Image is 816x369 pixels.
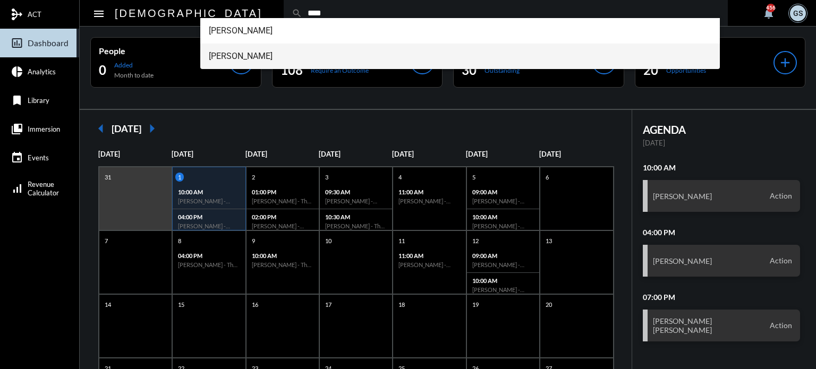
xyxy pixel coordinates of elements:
h3: [PERSON_NAME] [PERSON_NAME] [653,316,712,334]
p: 10:00 AM [472,277,534,284]
h6: [PERSON_NAME] - [PERSON_NAME] - Action [472,261,534,268]
p: 15 [175,300,187,309]
h6: [PERSON_NAME] - Action [398,261,460,268]
p: 09:00 AM [472,252,534,259]
span: Action [767,191,795,201]
p: 18 [396,300,407,309]
p: 10:00 AM [472,213,534,220]
p: 3 [322,173,331,182]
p: 6 [543,173,551,182]
span: Action [767,321,795,330]
h6: [PERSON_NAME] - The Philosophy [325,222,387,229]
span: [PERSON_NAME] [209,44,712,69]
mat-icon: collections_bookmark [11,123,23,135]
p: 09:00 AM [472,188,534,195]
p: 12 [470,236,481,245]
p: 11:00 AM [398,188,460,195]
span: Revenue Calculator [28,180,59,197]
p: [DATE] [392,150,465,158]
div: 456 [767,4,775,12]
mat-icon: bookmark [11,94,23,107]
span: ACT [28,10,41,19]
p: 8 [175,236,184,245]
h2: 108 [280,62,303,79]
p: 1 [175,173,184,182]
span: [PERSON_NAME] [209,18,712,44]
p: 19 [470,300,481,309]
p: Outstanding [484,66,520,74]
p: 31 [102,173,114,182]
p: People [99,46,229,56]
h6: [PERSON_NAME] - Action [472,222,534,229]
p: 09:30 AM [325,188,387,195]
h2: [DATE] [112,123,141,134]
span: Action [767,256,795,265]
p: 14 [102,300,114,309]
p: 01:00 PM [252,188,313,195]
h2: 20 [643,62,658,79]
p: 04:00 PM [178,213,240,220]
p: [DATE] [98,150,172,158]
h6: [PERSON_NAME] - Action [252,222,313,229]
p: 5 [470,173,478,182]
p: 10:00 AM [178,188,240,195]
h2: [DEMOGRAPHIC_DATA] [115,5,262,22]
h2: 07:00 PM [643,293,801,302]
h6: [PERSON_NAME] - Action [472,286,534,293]
h2: 30 [462,62,477,79]
p: [DATE] [319,150,392,158]
h6: [PERSON_NAME] - Action [398,198,460,204]
p: [DATE] [466,150,539,158]
p: 2 [249,173,258,182]
p: 13 [543,236,555,245]
button: Toggle sidenav [88,3,109,24]
mat-icon: Side nav toggle icon [92,7,105,20]
mat-icon: signal_cellular_alt [11,182,23,195]
div: GS [790,5,806,21]
p: Require an Outcome [311,66,369,74]
p: 02:00 PM [252,213,313,220]
p: 04:00 PM [178,252,240,259]
p: 10:30 AM [325,213,387,220]
mat-icon: pie_chart [11,65,23,78]
p: 11 [396,236,407,245]
p: Added [114,61,154,69]
span: Library [28,96,49,105]
h6: [PERSON_NAME] - The Philosophy [252,261,313,268]
p: [DATE] [245,150,319,158]
h2: 0 [99,62,106,79]
mat-icon: add [778,55,793,70]
h6: [PERSON_NAME] - Action [178,198,240,204]
p: 7 [102,236,110,245]
p: [DATE] [539,150,613,158]
h2: AGENDA [643,123,801,136]
h2: 04:00 PM [643,228,801,237]
h6: [PERSON_NAME] - [PERSON_NAME] - Action [472,198,534,204]
h3: [PERSON_NAME] [653,192,712,201]
h3: [PERSON_NAME] [653,256,712,265]
p: 20 [543,300,555,309]
mat-icon: event [11,151,23,164]
h6: [PERSON_NAME] - Action [325,198,387,204]
p: 17 [322,300,334,309]
span: Events [28,153,49,162]
mat-icon: arrow_right [141,118,163,139]
mat-icon: mediation [11,8,23,21]
mat-icon: insert_chart_outlined [11,37,23,49]
p: 4 [396,173,404,182]
h6: [PERSON_NAME] - The Philosophy [252,198,313,204]
p: [DATE] [172,150,245,158]
h2: 10:00 AM [643,163,801,172]
span: Immersion [28,125,60,133]
mat-icon: arrow_left [90,118,112,139]
mat-icon: search [292,8,302,19]
p: 10:00 AM [252,252,313,259]
h6: [PERSON_NAME] - Action [178,222,240,229]
p: Opportunities [666,66,706,74]
p: 10 [322,236,334,245]
p: 16 [249,300,261,309]
h6: [PERSON_NAME] - The Philosophy [178,261,240,268]
p: 9 [249,236,258,245]
p: Month to date [114,71,154,79]
mat-icon: notifications [762,7,775,20]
